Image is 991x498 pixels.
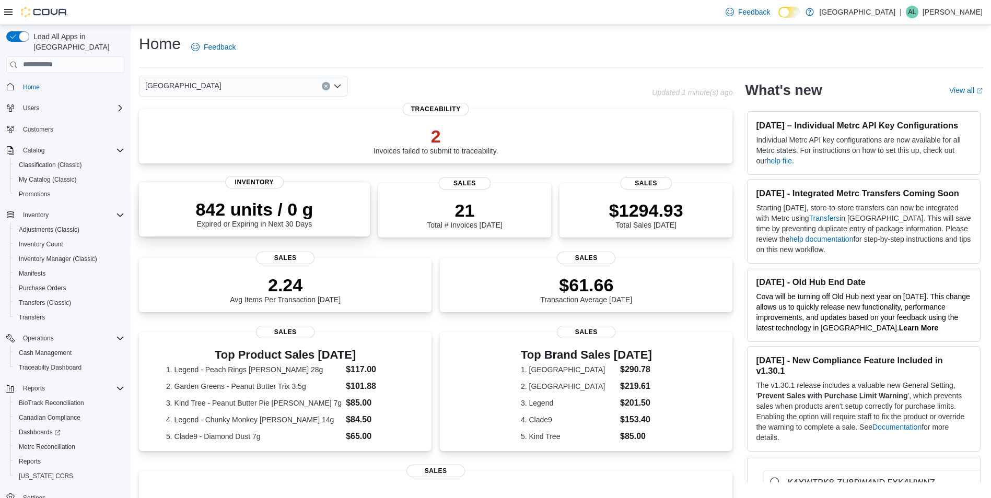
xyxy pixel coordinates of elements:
button: BioTrack Reconciliation [10,396,129,410]
dt: 1. [GEOGRAPHIC_DATA] [521,364,616,375]
button: Operations [19,332,58,345]
p: 842 units / 0 g [195,199,313,220]
p: Starting [DATE], store-to-store transfers can now be integrated with Metrc using in [GEOGRAPHIC_D... [756,203,972,255]
button: Canadian Compliance [10,410,129,425]
span: Washington CCRS [15,470,124,482]
a: My Catalog (Classic) [15,173,81,186]
dt: 4. Clade9 [521,414,616,425]
a: Promotions [15,188,55,200]
dt: 4. Legend - Chunky Monkey [PERSON_NAME] 14g [166,414,342,425]
a: Dashboards [10,425,129,440]
span: Cash Management [15,347,124,359]
p: Updated 1 minute(s) ago [652,88,732,97]
span: Inventory [225,176,284,188]
a: Inventory Count [15,238,67,251]
dd: $290.78 [620,363,652,376]
button: Clear input [322,82,330,90]
h3: [DATE] – Individual Metrc API Key Configurations [756,120,972,131]
button: Purchase Orders [10,281,129,295]
span: Purchase Orders [19,284,66,292]
a: Cash Management [15,347,76,359]
button: Users [19,102,43,114]
a: Transfers (Classic) [15,297,75,309]
span: Customers [23,125,53,134]
a: Transfers [809,214,840,222]
span: Sales [557,326,615,338]
span: Operations [19,332,124,345]
span: Reports [19,382,124,395]
h3: [DATE] - Integrated Metrc Transfers Coming Soon [756,188,972,198]
button: Inventory [2,208,129,222]
dt: 5. Clade9 - Diamond Dust 7g [166,431,342,442]
span: Classification (Classic) [19,161,82,169]
span: Home [23,83,40,91]
span: Traceability [403,103,469,115]
span: Inventory Count [19,240,63,248]
dd: $219.61 [620,380,652,393]
button: Reports [10,454,129,469]
span: Transfers [15,311,124,324]
button: Customers [2,122,129,137]
span: Canadian Compliance [19,413,80,422]
span: Inventory [19,209,124,221]
div: Total # Invoices [DATE] [427,200,502,229]
a: BioTrack Reconciliation [15,397,88,409]
span: Load All Apps in [GEOGRAPHIC_DATA] [29,31,124,52]
span: Dashboards [19,428,61,436]
a: Inventory Manager (Classic) [15,253,101,265]
h3: [DATE] - Old Hub End Date [756,277,972,287]
a: Canadian Compliance [15,411,85,424]
button: Adjustments (Classic) [10,222,129,237]
h3: Top Brand Sales [DATE] [521,349,652,361]
span: Users [19,102,124,114]
svg: External link [976,88,983,94]
p: 2.24 [230,275,341,295]
h2: What's new [745,82,822,99]
a: View allExternal link [949,86,983,94]
img: Cova [21,7,68,17]
span: Metrc Reconciliation [19,443,75,451]
dd: $85.00 [620,430,652,443]
span: Inventory Manager (Classic) [15,253,124,265]
span: AL [908,6,916,18]
input: Dark Mode [778,7,800,18]
span: Home [19,80,124,93]
button: Manifests [10,266,129,281]
button: Traceabilty Dashboard [10,360,129,375]
button: Inventory Count [10,237,129,252]
span: Classification (Classic) [15,159,124,171]
div: Avg Items Per Transaction [DATE] [230,275,341,304]
span: Feedback [204,42,236,52]
button: Transfers [10,310,129,325]
span: Reports [23,384,45,393]
span: Canadian Compliance [15,411,124,424]
h3: [DATE] - New Compliance Feature Included in v1.30.1 [756,355,972,376]
span: Users [23,104,39,112]
h1: Home [139,33,181,54]
span: Sales [256,326,314,338]
span: Transfers (Classic) [15,297,124,309]
a: [US_STATE] CCRS [15,470,77,482]
span: My Catalog (Classic) [15,173,124,186]
span: Manifests [15,267,124,280]
span: Catalog [23,146,44,155]
a: Home [19,81,44,93]
button: Open list of options [333,82,342,90]
span: Sales [256,252,314,264]
button: Reports [2,381,129,396]
span: My Catalog (Classic) [19,175,77,184]
a: help documentation [789,235,853,243]
a: Traceabilty Dashboard [15,361,86,374]
button: Home [2,79,129,94]
a: Manifests [15,267,50,280]
p: $61.66 [541,275,633,295]
span: Traceabilty Dashboard [15,361,124,374]
button: Promotions [10,187,129,201]
div: Invoices failed to submit to traceability. [374,126,498,155]
button: My Catalog (Classic) [10,172,129,187]
p: [GEOGRAPHIC_DATA] [819,6,895,18]
a: Adjustments (Classic) [15,223,84,236]
dt: 2. Garden Greens - Peanut Butter Trix 3.5g [166,381,342,392]
span: Feedback [738,7,770,17]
